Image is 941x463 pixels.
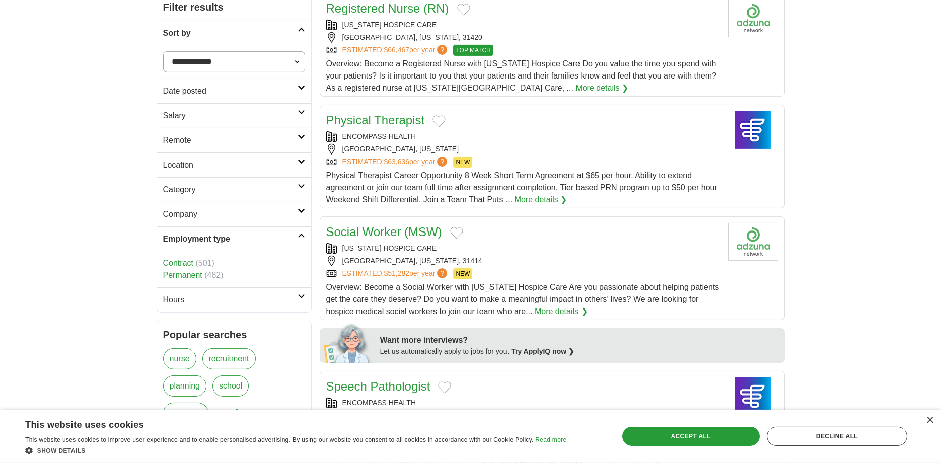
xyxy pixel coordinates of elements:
[326,144,720,155] div: [GEOGRAPHIC_DATA], [US_STATE]
[384,46,409,54] span: $66,467
[163,27,298,39] h2: Sort by
[384,158,409,166] span: $63,636
[342,45,450,56] a: ESTIMATED:$66,467per year?
[511,347,574,355] a: Try ApplyIQ now ❯
[453,45,493,56] span: TOP MATCH
[326,59,717,92] span: Overview: Become a Registered Nurse with [US_STATE] Hospice Care Do you value the time you spend ...
[163,85,298,97] h2: Date posted
[163,233,298,245] h2: Employment type
[326,171,717,204] span: Physical Therapist Career Opportunity 8 Week Short Term Agreement at $65 per hour. Ability to ext...
[195,259,214,267] span: (501)
[326,225,442,239] a: Social Worker (MSW)
[767,427,907,446] div: Decline all
[163,110,298,122] h2: Salary
[926,417,933,424] div: Close
[163,294,298,306] h2: Hours
[437,157,447,167] span: ?
[163,375,207,397] a: planning
[326,2,449,15] a: Registered Nurse (RN)
[342,157,450,168] a: ESTIMATED:$63,636per year?
[515,194,567,206] a: More details ❯
[157,287,311,312] a: Hours
[37,447,86,454] span: Show details
[212,375,249,397] a: school
[214,403,242,430] span: more ❯
[342,399,416,407] a: ENCOMPASS HEALTH
[380,334,779,346] div: Want more interviews?
[326,379,430,393] a: Speech Pathologist
[157,79,311,103] a: Date posted
[163,159,298,171] h2: Location
[437,45,447,55] span: ?
[326,113,425,127] a: Physical Therapist
[25,436,534,443] span: This website uses cookies to improve user experience and to enable personalised advertising. By u...
[432,115,446,127] button: Add to favorite jobs
[163,327,305,342] h2: Popular searches
[326,256,720,266] div: [GEOGRAPHIC_DATA], [US_STATE], 31414
[728,377,778,415] img: Encompass Health logo
[326,283,719,316] span: Overview: Become a Social Worker with [US_STATE] Hospice Care Are you passionate about helping pa...
[450,227,463,239] button: Add to favorite jobs
[204,271,223,279] span: (482)
[453,268,472,279] span: NEW
[575,82,628,94] a: More details ❯
[157,128,311,152] a: Remote
[157,21,311,45] a: Sort by
[157,103,311,128] a: Salary
[157,202,311,226] a: Company
[163,208,298,220] h2: Company
[342,21,437,29] a: [US_STATE] HOSPICE CARE
[622,427,760,446] div: Accept all
[25,445,566,455] div: Show details
[457,4,470,16] button: Add to favorite jobs
[326,32,720,43] div: [GEOGRAPHIC_DATA], [US_STATE], 31420
[535,305,588,318] a: More details ❯
[342,132,416,140] a: ENCOMPASS HEALTH
[163,134,298,146] h2: Remote
[728,223,778,261] img: Georgia Hospice Care logo
[324,323,373,363] img: apply-iq-scientist.png
[535,436,566,443] a: Read more, opens a new window
[157,177,311,202] a: Category
[728,111,778,149] img: Encompass Health logo
[157,152,311,177] a: Location
[342,268,450,279] a: ESTIMATED:$51,282per year?
[438,381,451,394] button: Add to favorite jobs
[163,271,202,279] a: Permanent
[202,348,256,369] a: recruitment
[342,244,437,252] a: [US_STATE] HOSPICE CARE
[25,416,541,431] div: This website uses cookies
[384,269,409,277] span: $51,282
[437,268,447,278] span: ?
[453,157,472,168] span: NEW
[163,184,298,196] h2: Category
[380,346,779,357] div: Let us automatically apply to jobs for you.
[163,259,193,267] a: Contract
[163,348,196,369] a: nurse
[163,403,208,424] a: accounts
[157,226,311,251] a: Employment type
